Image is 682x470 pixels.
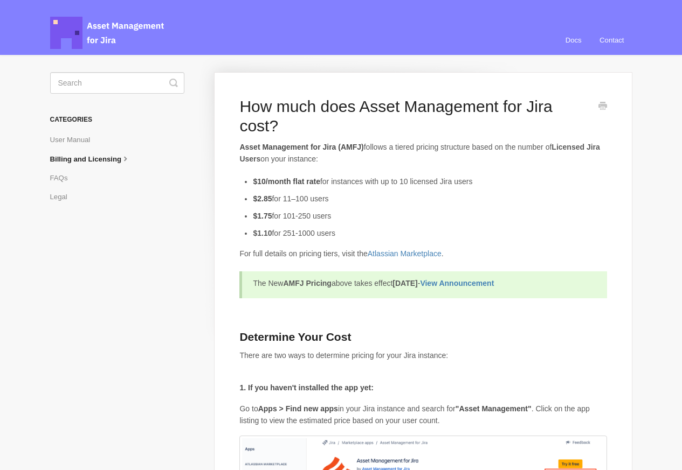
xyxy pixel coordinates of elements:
[239,142,607,165] p: follows a tiered pricing structure based on the number of on your instance:
[50,131,99,149] a: User Manual
[239,329,607,345] h3: Determine Your Cost
[557,26,590,55] a: Docs
[253,176,607,188] li: for instances with up to 10 licensed Jira users
[253,229,272,237] b: $1.10
[283,279,331,287] b: AMFJ Pricing
[239,143,363,151] strong: Asset Management for Jira (AMFJ)
[258,404,338,413] strong: Apps > Find new apps
[253,212,272,220] strong: $1.75
[456,404,532,413] strong: "Asset Management"
[598,101,607,113] a: Print this Article
[253,228,607,240] li: for 251-1000 users
[50,150,140,168] a: Billing and Licensing
[239,403,607,426] p: Go to in your Jira instance and search for . Click on the app listing to view the estimated price...
[239,143,600,163] b: Licensed Jira Users
[50,17,166,49] span: Asset Management for Jira Docs
[368,249,442,258] a: Atlassian Marketplace
[239,350,607,362] p: There are two ways to determine pricing for your Jira instance:
[50,170,76,187] a: FAQs
[50,72,184,94] input: Search
[253,278,593,290] p: The New above takes effect -
[239,383,373,392] strong: 1. If you haven't installed the app yet:
[239,97,590,136] h1: How much does Asset Management for Jira cost?
[253,211,607,222] li: for 101-250 users
[392,279,417,287] b: [DATE]
[253,193,607,205] li: for 11–100 users
[591,26,632,55] a: Contact
[253,177,320,186] strong: $10/month flat rate
[239,248,607,260] p: For full details on pricing tiers, visit the .
[253,194,272,203] strong: $2.85
[420,279,494,287] a: View Announcement
[50,110,184,129] h3: Categories
[50,188,75,206] a: Legal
